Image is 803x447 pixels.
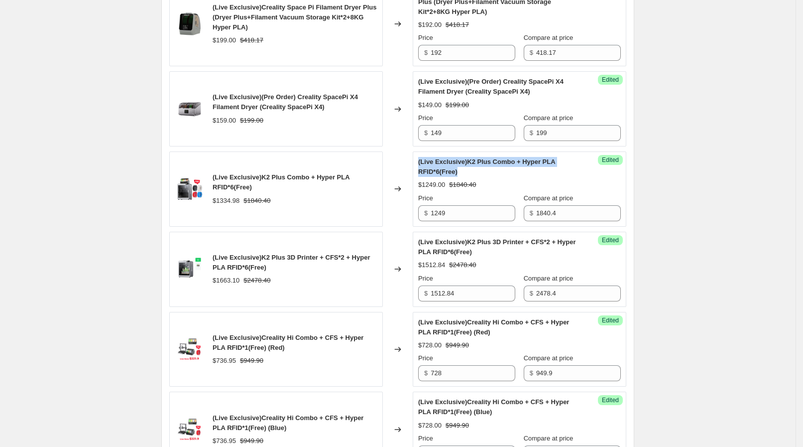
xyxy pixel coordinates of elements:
img: K2PLUS1600X1600px_1_80x.webp [175,254,205,284]
span: (Live Exclusive)K2 Plus 3D Printer + CFS*2 + Hyper PLA RFID*6(Free) [418,238,575,256]
div: $192.00 [418,20,442,30]
strike: $199.00 [446,100,469,110]
span: $ [530,49,533,56]
span: (Live Exclusive)Creality Hi Combo + CFS + Hyper PLA RFID*1(Free) (Red) [213,334,363,351]
span: $ [424,49,428,56]
span: Edited [602,316,619,324]
img: 11_08_2246aaf3-f6a9-4ac1-ba9e-4cc85624c13c_80x.png [175,415,205,445]
span: Edited [602,76,619,84]
span: Edited [602,396,619,404]
span: $ [424,290,428,297]
span: $ [424,369,428,377]
span: Price [418,194,433,202]
span: $ [530,290,533,297]
strike: $2478.40 [449,260,476,270]
span: (Live Exclusive)K2 Plus 3D Printer + CFS*2 + Hyper PLA RFID*6(Free) [213,254,370,271]
span: Compare at price [524,275,574,282]
strike: $949.90 [446,421,469,431]
span: (Live Exclusive)(Pre Order) Creality SpacePi X4 Filament Dryer (Creality SpacePi X4) [418,78,564,95]
span: Compare at price [524,354,574,362]
span: (Live Exclusive)Creality Space Pi Filament Dryer Plus (Dryer Plus+Filament Vacuum Storage Kit*2+8... [213,3,376,31]
span: Price [418,435,433,442]
strike: $949.90 [240,436,263,446]
span: $ [530,209,533,217]
span: (Live Exclusive)Creality Hi Combo + CFS + Hyper PLA RFID*1(Free) (Red) [418,318,569,336]
span: (Live Exclusive)K2 Plus Combo + Hyper PLA RFID*6(Free) [213,173,349,191]
strike: $199.00 [240,116,263,126]
span: (Live Exclusive)Creality Hi Combo + CFS + Hyper PLA RFID*1(Free) (Blue) [418,398,569,416]
span: (Live Exclusive)(Pre Order) Creality SpacePi X4 Filament Dryer (Creality SpacePi X4) [213,93,358,111]
div: $1334.98 [213,196,239,206]
img: 11_01_1_704451dd-22b2-4bb7-acf2-dfbc66a184a0_80x.png [175,174,205,204]
strike: $949.90 [240,356,263,366]
span: Compare at price [524,34,574,41]
span: Compare at price [524,194,574,202]
div: $728.00 [418,421,442,431]
span: Price [418,354,433,362]
strike: $949.90 [446,340,469,350]
div: $1249.00 [418,180,445,190]
div: $149.00 [418,100,442,110]
img: 11_08_2246aaf3-f6a9-4ac1-ba9e-4cc85624c13c_80x.png [175,334,205,364]
div: $728.00 [418,340,442,350]
span: (Live Exclusive)K2 Plus Combo + Hyper PLA RFID*6(Free) [418,158,555,175]
span: Edited [602,236,619,244]
span: $ [424,209,428,217]
span: (Live Exclusive)Creality Hi Combo + CFS + Hyper PLA RFID*1(Free) (Blue) [213,414,363,432]
strike: $418.17 [240,35,263,45]
div: $199.00 [213,35,236,45]
div: $1663.10 [213,276,239,286]
span: Price [418,114,433,122]
span: $ [530,369,533,377]
strike: $2478.40 [243,276,270,286]
div: $1512.84 [418,260,445,270]
div: $736.95 [213,436,236,446]
span: $ [530,129,533,137]
span: Edited [602,156,619,164]
span: Compare at price [524,435,574,442]
div: $159.00 [213,116,236,126]
span: Price [418,34,433,41]
strike: $418.17 [446,20,469,30]
strike: $1840.40 [449,180,476,190]
img: 1600px1_80x.png [175,94,205,124]
div: $736.95 [213,356,236,366]
span: Compare at price [524,114,574,122]
span: $ [424,129,428,137]
span: Price [418,275,433,282]
img: Space_Pi_Filament_Dryer_Plus_1_80x.png [175,9,205,39]
strike: $1840.40 [243,196,270,206]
